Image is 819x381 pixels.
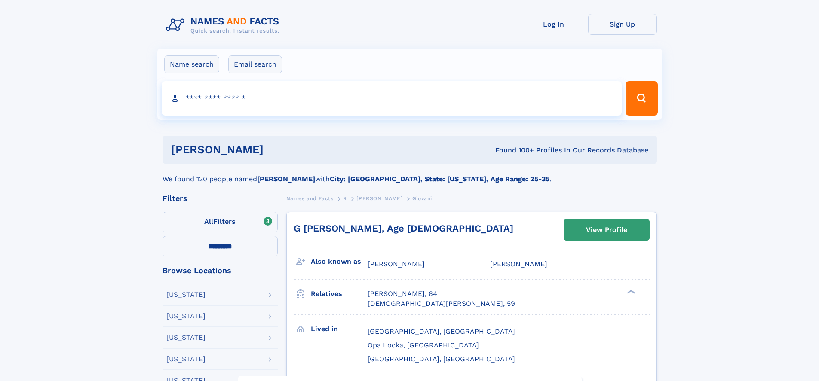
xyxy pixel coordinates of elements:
div: ❯ [625,289,635,295]
a: Log In [519,14,588,35]
div: [US_STATE] [166,291,206,298]
span: [PERSON_NAME] [490,260,547,268]
div: View Profile [586,220,627,240]
a: Names and Facts [286,193,334,204]
b: City: [GEOGRAPHIC_DATA], State: [US_STATE], Age Range: 25-35 [330,175,549,183]
label: Email search [228,55,282,73]
h3: Lived in [311,322,368,336]
div: Found 100+ Profiles In Our Records Database [379,146,648,155]
button: Search Button [626,81,657,116]
div: Filters [163,195,278,202]
img: Logo Names and Facts [163,14,286,37]
div: Browse Locations [163,267,278,274]
a: Sign Up [588,14,657,35]
a: G [PERSON_NAME], Age [DEMOGRAPHIC_DATA] [294,223,513,234]
b: [PERSON_NAME] [257,175,315,183]
div: [US_STATE] [166,334,206,341]
span: [PERSON_NAME] [368,260,425,268]
h1: [PERSON_NAME] [171,144,380,155]
h3: Also known as [311,254,368,269]
span: Opa Locka, [GEOGRAPHIC_DATA] [368,341,479,349]
a: [PERSON_NAME] [356,193,402,204]
a: [PERSON_NAME], 64 [368,289,437,299]
h3: Relatives [311,287,368,301]
div: [US_STATE] [166,356,206,363]
span: [GEOGRAPHIC_DATA], [GEOGRAPHIC_DATA] [368,355,515,363]
a: View Profile [564,219,649,240]
span: All [204,217,213,226]
div: We found 120 people named with . [163,164,657,184]
span: Giovani [412,195,432,201]
a: [DEMOGRAPHIC_DATA][PERSON_NAME], 59 [368,299,515,308]
span: [GEOGRAPHIC_DATA], [GEOGRAPHIC_DATA] [368,327,515,335]
label: Name search [164,55,219,73]
span: R [343,195,347,201]
a: R [343,193,347,204]
label: Filters [163,212,278,232]
span: [PERSON_NAME] [356,195,402,201]
div: [US_STATE] [166,313,206,320]
input: search input [162,81,622,116]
